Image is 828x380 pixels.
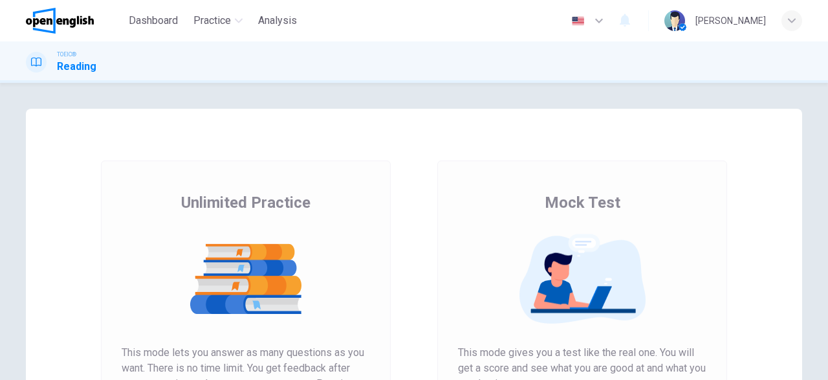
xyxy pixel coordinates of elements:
span: Analysis [258,13,297,28]
span: TOEIC® [57,50,76,59]
a: OpenEnglish logo [26,8,124,34]
span: Mock Test [545,192,620,213]
img: Profile picture [664,10,685,31]
img: en [570,16,586,26]
span: Practice [193,13,231,28]
img: OpenEnglish logo [26,8,94,34]
div: [PERSON_NAME] [695,13,766,28]
button: Dashboard [124,9,183,32]
h1: Reading [57,59,96,74]
button: Analysis [253,9,302,32]
span: Dashboard [129,13,178,28]
span: Unlimited Practice [181,192,310,213]
button: Practice [188,9,248,32]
